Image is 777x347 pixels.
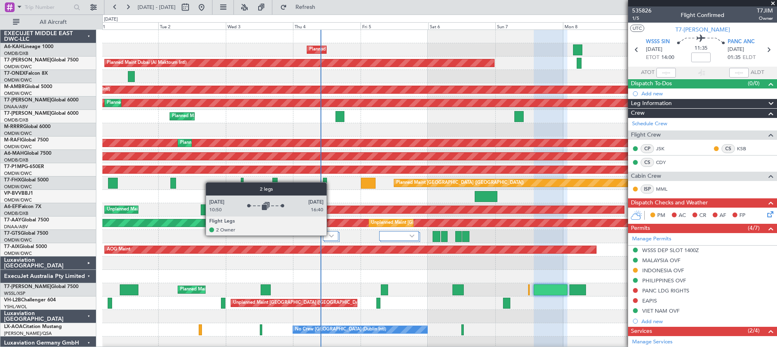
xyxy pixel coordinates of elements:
div: Add new [641,318,773,325]
a: DNAA/ABV [4,224,28,230]
a: A6-MAHGlobal 7500 [4,151,51,156]
span: T7-AIX [4,244,19,249]
span: 11:35 [694,44,707,53]
div: WSSS DEP SLOT 1400Z [642,247,699,254]
button: UTC [630,25,644,32]
a: A6-KAHLineage 1000 [4,44,53,49]
span: WSSS SIN [646,38,670,46]
div: Planned Maint Dubai (Al Maktoum Intl) [107,97,187,109]
a: Manage Services [632,338,673,346]
span: ELDT [743,54,756,62]
div: AOG Maint [107,244,130,256]
span: T7-[PERSON_NAME] [4,58,51,63]
div: Planned Maint [GEOGRAPHIC_DATA] ([GEOGRAPHIC_DATA] Intl) [172,110,307,122]
span: Cabin Crew [631,172,661,181]
a: T7-[PERSON_NAME]Global 6000 [4,111,79,116]
span: A6-MAH [4,151,24,156]
div: Unplanned Maint [GEOGRAPHIC_DATA] (Al Maktoum Intl) [371,217,491,229]
a: M-RAFIGlobal 7500 [4,138,49,143]
div: Planned Maint Dubai (Al Maktoum Intl) [180,284,260,296]
div: PHILIPPINES OVF [642,277,686,284]
span: PANC ANC [728,38,755,46]
span: LX-AOA [4,324,23,329]
span: VP-BVV [4,191,21,196]
span: Owner [757,15,773,22]
a: T7-[PERSON_NAME]Global 7500 [4,284,79,289]
span: [DATE] - [DATE] [138,4,176,11]
a: T7-P1MPG-650ER [4,164,44,169]
a: OMDW/DWC [4,170,32,177]
a: MML [656,185,674,193]
span: VH-L2B [4,298,21,303]
div: Mon 8 [563,22,631,29]
div: ISP [641,185,654,193]
div: Unplanned Maint [GEOGRAPHIC_DATA] ([GEOGRAPHIC_DATA]) [107,204,240,216]
a: OMDB/DXB [4,210,28,217]
a: OMDW/DWC [4,77,32,83]
span: T7-[PERSON_NAME] [4,284,51,289]
span: AF [720,212,726,220]
a: OMDW/DWC [4,250,32,257]
span: Permits [631,224,650,233]
a: LX-AOACitation Mustang [4,324,62,329]
a: VP-BVVBBJ1 [4,191,33,196]
span: T7-FHX [4,178,21,183]
a: Manage Permits [632,235,671,243]
span: T7-AAY [4,218,21,223]
span: CR [699,212,706,220]
a: M-AMBRGlobal 5000 [4,84,52,89]
div: Planned Maint Dubai (Al Maktoum Intl) [247,204,327,216]
a: JSK [656,145,674,152]
span: [DATE] [728,46,744,54]
a: T7-AAYGlobal 7500 [4,218,49,223]
span: (4/7) [748,224,760,232]
a: OMDW/DWC [4,197,32,203]
span: T7-[PERSON_NAME] [4,98,51,103]
a: KSB [737,145,755,152]
a: OMDW/DWC [4,144,32,150]
button: All Aircraft [9,16,88,29]
span: (2/4) [748,326,760,335]
div: No Crew [GEOGRAPHIC_DATA] (Dublin Intl) [295,324,386,336]
div: CP [641,144,654,153]
div: Tue 2 [158,22,226,29]
a: OMDB/DXB [4,117,28,123]
span: A6-EFI [4,204,19,209]
span: Refresh [289,4,323,10]
a: OMDW/DWC [4,130,32,137]
a: OMDW/DWC [4,184,32,190]
a: YSHL/WOL [4,304,27,310]
span: Flight Crew [631,130,661,140]
img: arrow-gray.svg [329,234,334,238]
div: PANC LDG RIGHTS [642,287,689,294]
a: DNAA/ABV [4,104,28,110]
a: T7-[PERSON_NAME]Global 6000 [4,98,79,103]
div: CS [722,144,735,153]
div: EAPIS [642,297,657,304]
div: Sat 6 [428,22,496,29]
a: M-RRRRGlobal 6000 [4,124,51,129]
div: Planned Maint Dubai (Al Maktoum Intl) [253,190,333,202]
span: T7-P1MP [4,164,24,169]
span: T7-GTS [4,231,21,236]
button: Refresh [276,1,325,14]
a: T7-AIXGlobal 5000 [4,244,47,249]
a: A6-EFIFalcon 7X [4,204,41,209]
span: [DATE] [646,46,662,54]
div: Planned Maint Dubai (Al Maktoum Intl) [309,44,389,56]
span: T7-ONEX [4,71,25,76]
div: [DATE] [104,16,118,23]
div: Fri 5 [361,22,428,29]
span: Leg Information [631,99,672,108]
span: 535826 [632,6,652,15]
span: PM [657,212,665,220]
a: WSSL/XSP [4,290,25,297]
a: T7-[PERSON_NAME]Global 7500 [4,58,79,63]
span: All Aircraft [21,19,85,25]
a: CDY [656,159,674,166]
a: VH-L2BChallenger 604 [4,298,56,303]
div: Planned Maint Dubai (Al Maktoum Intl) [107,57,187,69]
span: Dispatch Checks and Weather [631,198,708,208]
span: M-AMBR [4,84,25,89]
span: Dispatch To-Dos [631,79,672,88]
